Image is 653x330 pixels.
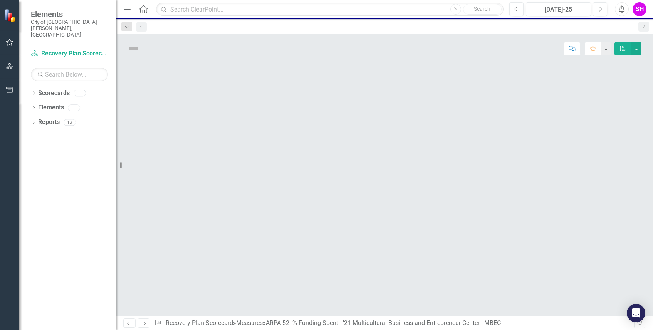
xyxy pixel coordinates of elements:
[627,304,645,322] div: Open Intercom Messenger
[166,319,233,327] a: Recovery Plan Scorecard
[236,319,263,327] a: Measures
[31,10,108,19] span: Elements
[529,5,589,14] div: [DATE]-25
[526,2,591,16] button: [DATE]-25
[156,3,503,16] input: Search ClearPoint...
[154,319,634,328] div: » »
[463,4,502,15] button: Search
[4,8,17,22] img: ClearPoint Strategy
[31,49,108,58] a: Recovery Plan Scorecard
[633,2,646,16] button: SH
[38,89,70,98] a: Scorecards
[31,68,108,81] input: Search Below...
[266,319,501,327] div: ARPA 52. % Funding Spent - '21 Multicultural Business and Entrepreneur Center - MBEC
[38,103,64,112] a: Elements
[474,6,490,12] span: Search
[31,19,108,38] small: City of [GEOGRAPHIC_DATA][PERSON_NAME], [GEOGRAPHIC_DATA]
[38,118,60,127] a: Reports
[127,43,139,55] img: Not Defined
[64,119,76,126] div: 13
